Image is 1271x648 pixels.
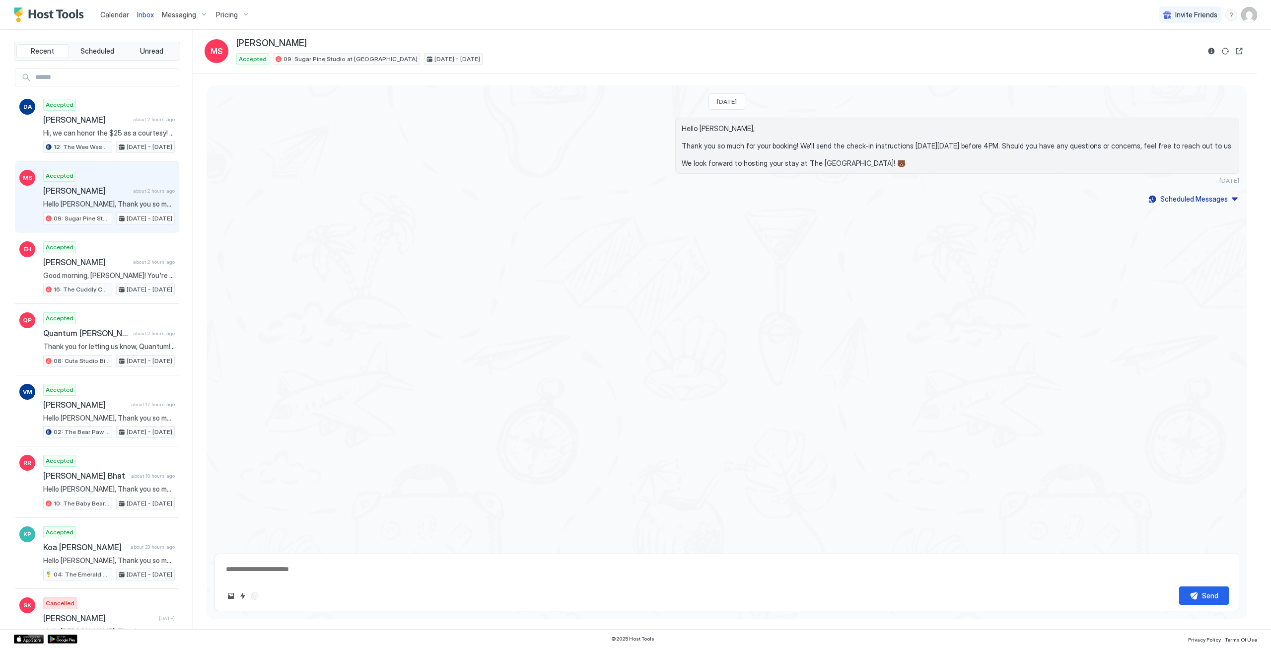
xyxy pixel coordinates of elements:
div: User profile [1241,7,1257,23]
span: Cancelled [46,599,74,608]
span: 09: Sugar Pine Studio at [GEOGRAPHIC_DATA] [283,55,418,64]
span: [PERSON_NAME] [43,257,129,267]
span: 12: The Wee Washoe Pet-Friendly Studio [54,143,110,151]
button: Sync reservation [1219,45,1231,57]
button: Upload image [225,590,237,602]
span: Accepted [239,55,267,64]
span: [PERSON_NAME] [43,186,129,196]
span: Inbox [137,10,154,19]
span: Thank you for letting us know, Quantum! We appreciate the care you took with the room. If you hav... [43,342,175,351]
span: Accepted [46,171,73,180]
a: Terms Of Use [1225,634,1257,644]
div: menu [1225,9,1237,21]
span: Hello [PERSON_NAME], Thank you so much for your booking! We'll send the check-in instructions [DA... [43,627,175,636]
button: Recent [16,44,69,58]
a: Inbox [137,9,154,20]
a: Calendar [100,9,129,20]
span: [DATE] - [DATE] [127,570,172,579]
button: Open reservation [1233,45,1245,57]
span: Invite Friends [1175,10,1217,19]
span: Accepted [46,314,73,323]
div: Scheduled Messages [1160,194,1228,204]
span: RR [23,458,31,467]
span: 04: The Emerald Bay Pet Friendly Studio [54,570,110,579]
div: Send [1202,590,1218,601]
span: DA [23,102,32,111]
span: MS [211,45,223,57]
span: [DATE] - [DATE] [434,55,480,64]
span: [DATE] - [DATE] [127,357,172,365]
span: QP [23,316,32,325]
span: Messaging [162,10,196,19]
span: 02: The Bear Paw Pet Friendly King Studio [54,428,110,436]
span: Hello [PERSON_NAME], Thank you so much for your booking! We'll send the check-in instructions [DA... [682,124,1233,168]
a: Google Play Store [48,635,77,644]
button: Reservation information [1205,45,1217,57]
span: [DATE] [159,615,175,622]
span: MS [23,173,32,182]
button: Send [1179,586,1229,605]
span: EH [23,245,31,254]
span: Privacy Policy [1188,637,1221,643]
span: [DATE] - [DATE] [127,285,172,294]
span: Pricing [216,10,238,19]
span: [DATE] - [DATE] [127,143,172,151]
input: Input Field [31,69,179,86]
span: [DATE] [717,98,737,105]
span: about 2 hours ago [133,188,175,194]
span: about 2 hours ago [133,330,175,337]
button: Quick reply [237,590,249,602]
span: 08: Cute Studio Bike to Beach [54,357,110,365]
span: about 17 hours ago [131,401,175,408]
span: © 2025 Host Tools [611,636,654,642]
span: Quantum [PERSON_NAME] [43,328,129,338]
span: Terms Of Use [1225,637,1257,643]
span: [DATE] - [DATE] [127,214,172,223]
span: Hello [PERSON_NAME], Thank you so much for your booking! We'll send the check-in instructions [DA... [43,414,175,423]
span: Accepted [46,385,73,394]
a: Privacy Policy [1188,634,1221,644]
span: [PERSON_NAME] Bhat [43,471,127,481]
span: Accepted [46,243,73,252]
span: Good morning, [PERSON_NAME]! You're welcome, see you soon 😊 [43,271,175,280]
span: [PERSON_NAME] [43,400,127,410]
span: about 23 hours ago [131,544,175,550]
span: about 18 hours ago [131,473,175,479]
span: [PERSON_NAME] [236,38,307,49]
span: [DATE] - [DATE] [127,499,172,508]
a: Host Tools Logo [14,7,88,22]
div: tab-group [14,42,180,61]
a: App Store [14,635,44,644]
span: [PERSON_NAME] [43,613,155,623]
span: Accepted [46,456,73,465]
span: [DATE] - [DATE] [127,428,172,436]
span: [DATE] [1219,177,1239,184]
button: Unread [125,44,178,58]
span: Calendar [100,10,129,19]
span: Scheduled [80,47,114,56]
span: Accepted [46,100,73,109]
span: KP [23,530,31,539]
button: Scheduled [71,44,124,58]
span: Hello [PERSON_NAME], Thank you so much for your booking! We'll send the check-in instructions [DA... [43,556,175,565]
span: about 2 hours ago [133,116,175,123]
button: Scheduled Messages [1147,192,1239,206]
span: Unread [140,47,163,56]
span: Accepted [46,528,73,537]
span: about 2 hours ago [133,259,175,265]
span: 10: The Baby Bear Pet Friendly Studio [54,499,110,508]
span: Recent [31,47,54,56]
span: SK [23,601,31,610]
span: 16: The Cuddly Cub Studio [54,285,110,294]
span: VM [23,387,32,396]
span: 09: Sugar Pine Studio at [GEOGRAPHIC_DATA] [54,214,110,223]
span: Koa [PERSON_NAME] [43,542,127,552]
span: Hello [PERSON_NAME], Thank you so much for your booking! We'll send the check-in instructions on ... [43,485,175,494]
span: Hello [PERSON_NAME], Thank you so much for your booking! We'll send the check-in instructions [DA... [43,200,175,209]
span: [PERSON_NAME] [43,115,129,125]
span: Hi, we can honor the $25 as a courtesy! We appreciate the observation. We're currently working on... [43,129,175,138]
